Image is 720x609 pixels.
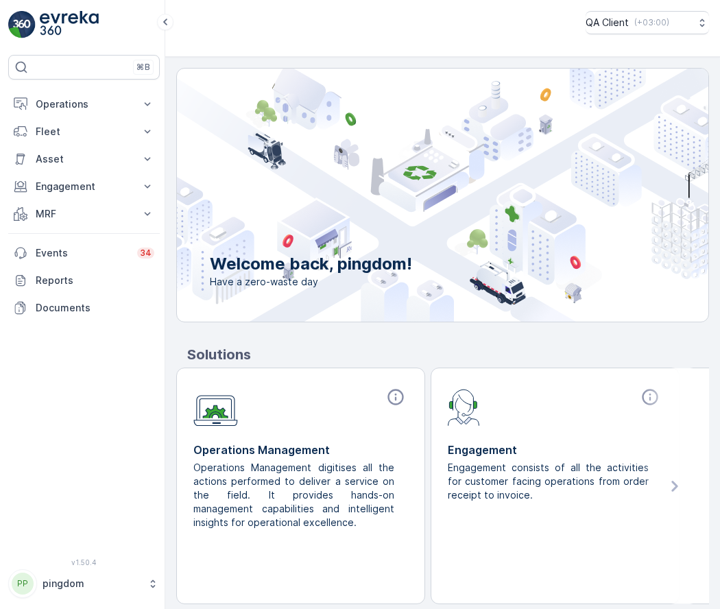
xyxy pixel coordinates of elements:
div: PP [12,573,34,595]
img: module-icon [448,387,480,426]
a: Documents [8,294,160,322]
p: QA Client [586,16,629,29]
p: ( +03:00 ) [634,17,669,28]
a: Reports [8,267,160,294]
p: Fleet [36,125,132,139]
p: Solutions [187,344,709,365]
img: logo_light-DOdMpM7g.png [40,11,99,38]
p: MRF [36,207,132,221]
p: Reports [36,274,154,287]
p: Operations Management digitises all the actions performed to deliver a service on the field. It p... [193,461,397,529]
span: Have a zero-waste day [210,275,412,289]
button: Fleet [8,118,160,145]
p: Documents [36,301,154,315]
p: Engagement [36,180,132,193]
span: v 1.50.4 [8,558,160,566]
button: Engagement [8,173,160,200]
button: QA Client(+03:00) [586,11,709,34]
img: city illustration [115,69,708,322]
p: Engagement [448,442,662,458]
p: 34 [140,248,152,259]
p: Operations Management [193,442,408,458]
button: Asset [8,145,160,173]
p: Asset [36,152,132,166]
a: Events34 [8,239,160,267]
p: Welcome back, pingdom! [210,253,412,275]
button: MRF [8,200,160,228]
p: Engagement consists of all the activities for customer facing operations from order receipt to in... [448,461,651,502]
p: Events [36,246,129,260]
img: logo [8,11,36,38]
button: Operations [8,91,160,118]
button: PPpingdom [8,569,160,598]
p: ⌘B [136,62,150,73]
p: Operations [36,97,132,111]
p: pingdom [43,577,141,590]
img: module-icon [193,387,238,427]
